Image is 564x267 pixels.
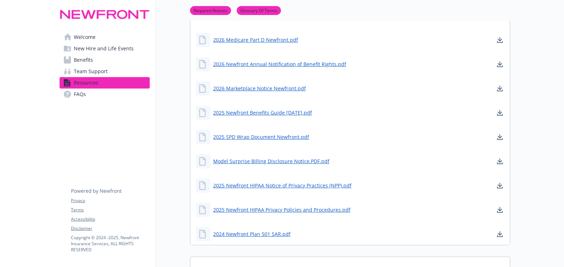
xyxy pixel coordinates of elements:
span: Welcome [74,31,96,43]
a: Privacy [71,197,149,204]
span: FAQs [74,89,86,100]
a: download document [496,60,504,69]
a: Model Surprise Billing Disclosure Notice.PDF.pdf [213,157,329,165]
a: download document [496,206,504,214]
span: Benefits [74,54,93,66]
a: 2026 Newfront Annual Notification of Benefit Rights.pdf [213,60,346,68]
a: Glossary Of Terms [237,7,281,14]
a: 2025 Newfront Benefits Guide [DATE].pdf [213,109,312,116]
a: 2026 Marketplace Notice Newfront.pdf [213,85,306,92]
a: download document [496,36,504,44]
p: Copyright © 2024 - 2025 , Newfront Insurance Services, ALL RIGHTS RESERVED [71,235,149,253]
a: 2024 Newfront Plan 501 SAR.pdf [213,230,291,238]
a: New Hire and Life Events [60,43,150,54]
a: 2026 Medicare Part D Newfront.pdf [213,36,298,44]
a: 2025 Newfront HIPAA Notice of Privacy Practices (NPP).pdf [213,182,352,189]
span: Resources [74,77,98,89]
a: Resources [60,77,150,89]
a: Benefits [60,54,150,66]
a: download document [496,133,504,141]
a: Terms [71,207,149,213]
a: FAQs [60,89,150,100]
a: Team Support [60,66,150,77]
a: download document [496,157,504,166]
a: download document [496,181,504,190]
a: Disclaimer [71,225,149,232]
a: download document [496,109,504,117]
a: Required Notices [190,7,231,14]
a: Accessibility [71,216,149,222]
a: 2025 Newfront HIPAA Privacy Policies and Procedures.pdf [213,206,350,213]
span: New Hire and Life Events [74,43,134,54]
a: Welcome [60,31,150,43]
a: 2025 SPD Wrap Document Newfront.pdf [213,133,309,141]
a: download document [496,230,504,238]
span: Team Support [74,66,108,77]
a: download document [496,84,504,93]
